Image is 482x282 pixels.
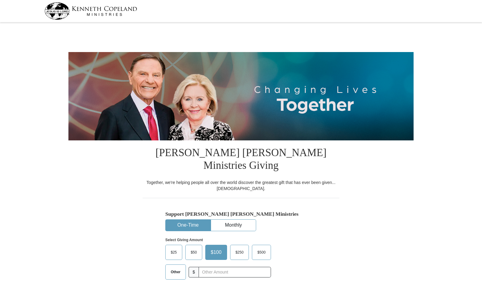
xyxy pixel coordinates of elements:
span: $50 [188,248,200,257]
div: Together, we're helping people all over the world discover the greatest gift that has ever been g... [143,179,339,192]
span: Other [168,267,183,277]
h5: Support [PERSON_NAME] [PERSON_NAME] Ministries [165,211,317,217]
span: $25 [168,248,180,257]
img: kcm-header-logo.svg [45,2,137,20]
span: $500 [254,248,269,257]
h1: [PERSON_NAME] [PERSON_NAME] Ministries Giving [143,140,339,179]
span: $100 [208,248,225,257]
button: One-Time [166,220,210,231]
input: Other Amount [199,267,271,277]
span: $ [189,267,199,277]
span: $250 [233,248,247,257]
strong: Select Giving Amount [165,238,203,242]
button: Monthly [211,220,256,231]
